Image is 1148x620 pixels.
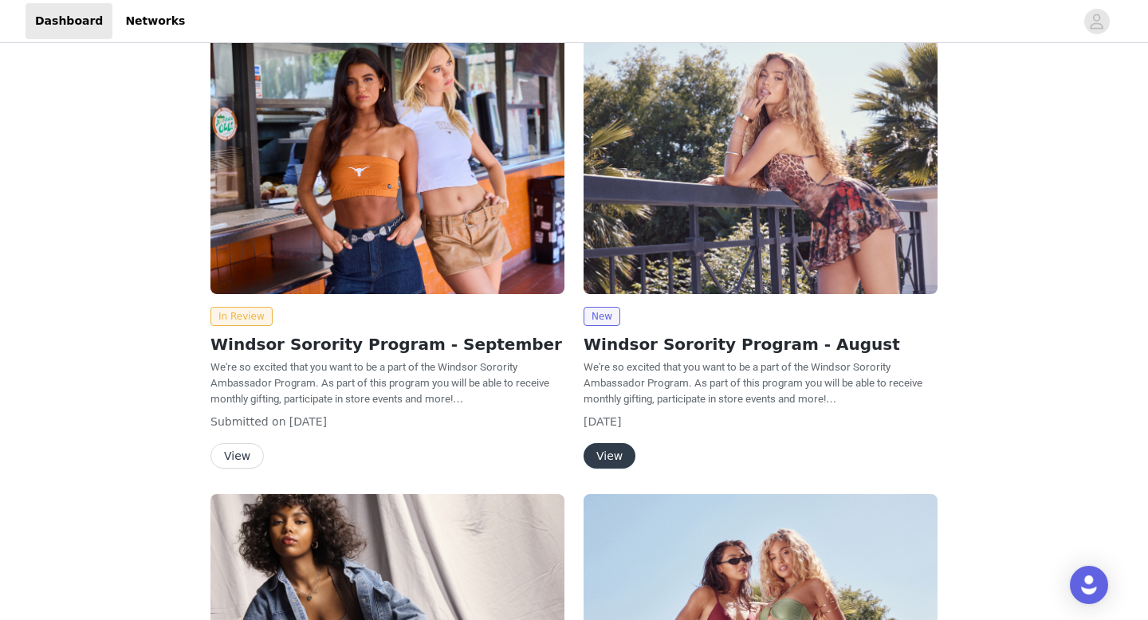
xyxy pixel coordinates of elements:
[584,415,621,428] span: [DATE]
[210,415,286,428] span: Submitted on
[210,29,564,294] img: Windsor
[584,29,938,294] img: Windsor
[116,3,195,39] a: Networks
[289,415,327,428] span: [DATE]
[1070,566,1108,604] div: Open Intercom Messenger
[26,3,112,39] a: Dashboard
[584,361,922,405] span: We're so excited that you want to be a part of the Windsor Sorority Ambassador Program. As part o...
[210,332,564,356] h2: Windsor Sorority Program - September
[584,307,620,326] span: New
[584,443,635,469] button: View
[210,307,273,326] span: In Review
[210,450,264,462] a: View
[584,332,938,356] h2: Windsor Sorority Program - August
[1089,9,1104,34] div: avatar
[210,361,549,405] span: We're so excited that you want to be a part of the Windsor Sorority Ambassador Program. As part o...
[584,450,635,462] a: View
[210,443,264,469] button: View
